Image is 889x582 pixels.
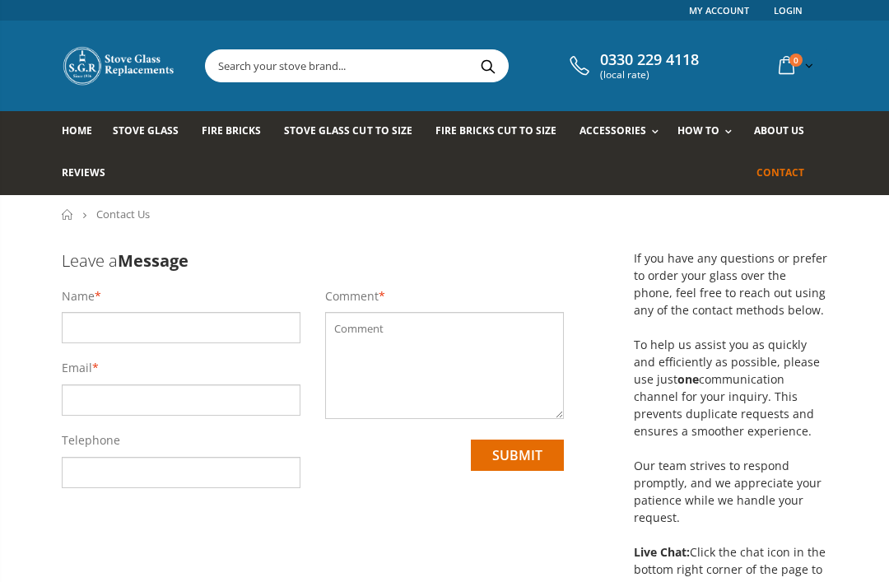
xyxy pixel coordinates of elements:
label: Telephone [62,432,120,449]
input: Search your stove brand... [206,50,659,81]
span: Home [62,123,92,137]
a: Home [62,209,74,220]
img: Stove Glass Replacement [62,45,177,86]
span: About us [754,123,804,137]
a: Stove Glass [113,111,191,153]
a: Stove Glass Cut To Size [284,111,424,153]
span: Fire Bricks [202,123,261,137]
span: Fire Bricks Cut To Size [435,123,556,137]
span: Contact Us [96,207,150,221]
span: 0 [789,54,803,67]
h3: Leave a [62,249,564,272]
a: 0 [772,49,817,81]
a: Home [62,111,105,153]
b: Message [118,249,189,272]
a: About us [754,111,817,153]
a: Reviews [62,153,118,195]
a: Fire Bricks [202,111,273,153]
a: How To [677,111,740,153]
label: Email [62,360,92,376]
a: Accessories [579,111,667,153]
label: Comment [325,288,379,305]
span: Accessories [579,123,646,137]
button: Search [469,50,506,81]
input: submit [471,440,564,471]
span: Reviews [62,165,105,179]
strong: one [677,371,699,387]
span: Stove Glass [113,123,179,137]
span: Contact [756,165,804,179]
span: Stove Glass Cut To Size [284,123,412,137]
a: Fire Bricks Cut To Size [435,111,569,153]
span: How To [677,123,719,137]
strong: Live Chat: [634,544,690,560]
label: Name [62,288,95,305]
a: Contact [756,153,817,195]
